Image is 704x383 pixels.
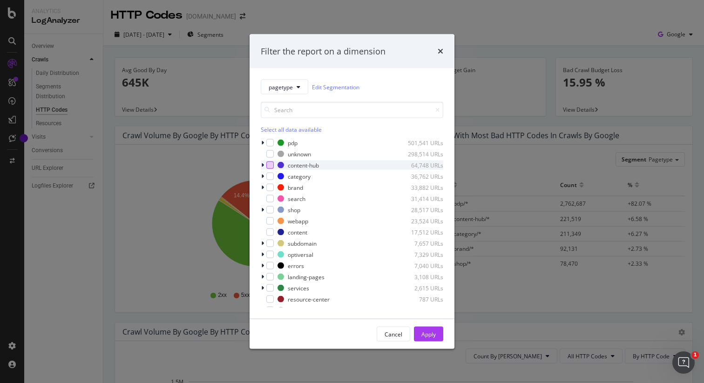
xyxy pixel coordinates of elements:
div: search [288,195,305,202]
div: category [288,172,311,180]
div: specialty [288,306,311,314]
div: 64,748 URLs [398,161,443,169]
span: pagetype [269,83,293,91]
div: 7,040 URLs [398,262,443,269]
div: Select all data available [261,126,443,134]
div: resource-center [288,295,330,303]
div: 31,414 URLs [398,195,443,202]
div: Apply [421,330,436,338]
button: Apply [414,327,443,342]
div: 501,541 URLs [398,139,443,147]
a: Edit Segmentation [312,82,359,92]
div: Cancel [385,330,402,338]
div: 3,108 URLs [398,273,443,281]
span: 1 [691,351,699,359]
div: subdomain [288,239,317,247]
button: Cancel [377,327,410,342]
button: pagetype [261,80,308,94]
div: shop [288,206,300,214]
div: errors [288,262,304,269]
div: brand [288,183,303,191]
div: 7,657 URLs [398,239,443,247]
div: unknown [288,150,311,158]
div: 787 URLs [398,295,443,303]
div: Filter the report on a dimension [261,45,386,57]
div: 36,762 URLs [398,172,443,180]
div: optiversal [288,250,313,258]
div: 28,517 URLs [398,206,443,214]
div: content-hub [288,161,319,169]
div: pdp [288,139,298,147]
div: 298,514 URLs [398,150,443,158]
div: 75 URLs [398,306,443,314]
div: 33,882 URLs [398,183,443,191]
div: webapp [288,217,308,225]
iframe: Intercom live chat [672,351,695,374]
input: Search [261,102,443,118]
div: content [288,228,307,236]
div: modal [250,34,454,349]
div: 2,615 URLs [398,284,443,292]
div: landing-pages [288,273,325,281]
div: 17,512 URLs [398,228,443,236]
div: 7,329 URLs [398,250,443,258]
div: times [438,45,443,57]
div: services [288,284,309,292]
div: 23,524 URLs [398,217,443,225]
